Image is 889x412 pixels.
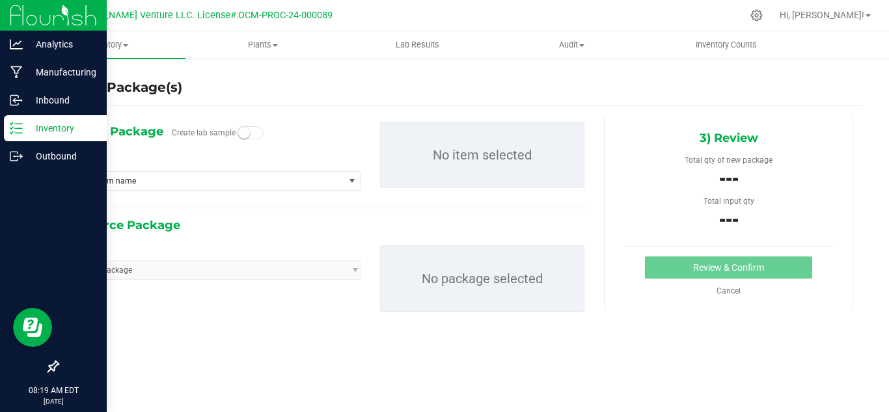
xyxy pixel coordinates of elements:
span: Inventory Counts [678,39,774,51]
h4: Create Package(s) [57,78,182,97]
p: [DATE] [6,396,101,406]
span: Inventory [31,39,185,51]
p: No package selected [381,246,584,311]
p: Inbound [23,92,101,108]
a: Cancel [717,286,741,295]
p: Outbound [23,148,101,164]
span: --- [719,168,739,189]
p: No item selected [381,122,584,187]
span: 1) New Package [67,122,163,141]
span: Total qty of new package [685,156,773,165]
a: Inventory Counts [649,31,803,59]
span: Audit [495,39,648,51]
label: Create lab sample [172,123,236,143]
p: Inventory [23,120,101,136]
span: 3) Review [700,128,758,148]
inline-svg: Inbound [10,94,23,107]
span: Type item name [68,172,344,190]
a: Audit [495,31,649,59]
span: select [344,172,360,190]
p: 08:19 AM EDT [6,385,101,396]
span: 2) Source Package [67,215,180,235]
span: Total input qty [704,197,754,206]
span: --- [719,209,739,230]
a: Plants [185,31,340,59]
span: Lab Results [378,39,457,51]
inline-svg: Manufacturing [10,66,23,79]
inline-svg: Outbound [10,150,23,163]
p: Analytics [23,36,101,52]
iframe: Resource center [13,308,52,347]
span: Hi, [PERSON_NAME]! [780,10,864,20]
inline-svg: Analytics [10,38,23,51]
inline-svg: Inventory [10,122,23,135]
a: Lab Results [340,31,494,59]
span: Plants [186,39,339,51]
span: Green [PERSON_NAME] Venture LLC. License#:OCM-PROC-24-000089 [38,10,333,21]
p: Manufacturing [23,64,101,80]
a: Inventory [31,31,185,59]
button: Review & Confirm [645,256,812,279]
div: Manage settings [748,9,765,21]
